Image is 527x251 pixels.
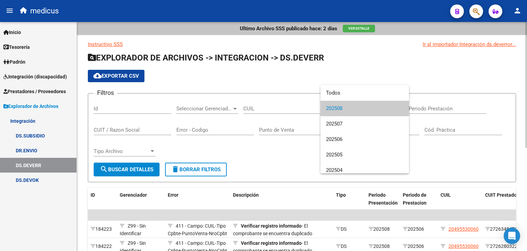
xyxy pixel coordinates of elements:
[326,101,403,116] span: 202508
[504,228,520,244] div: Open Intercom Messenger
[326,147,403,163] span: 202505
[326,85,403,101] span: Todos
[326,116,403,132] span: 202507
[326,132,403,147] span: 202506
[326,163,403,178] span: 202504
